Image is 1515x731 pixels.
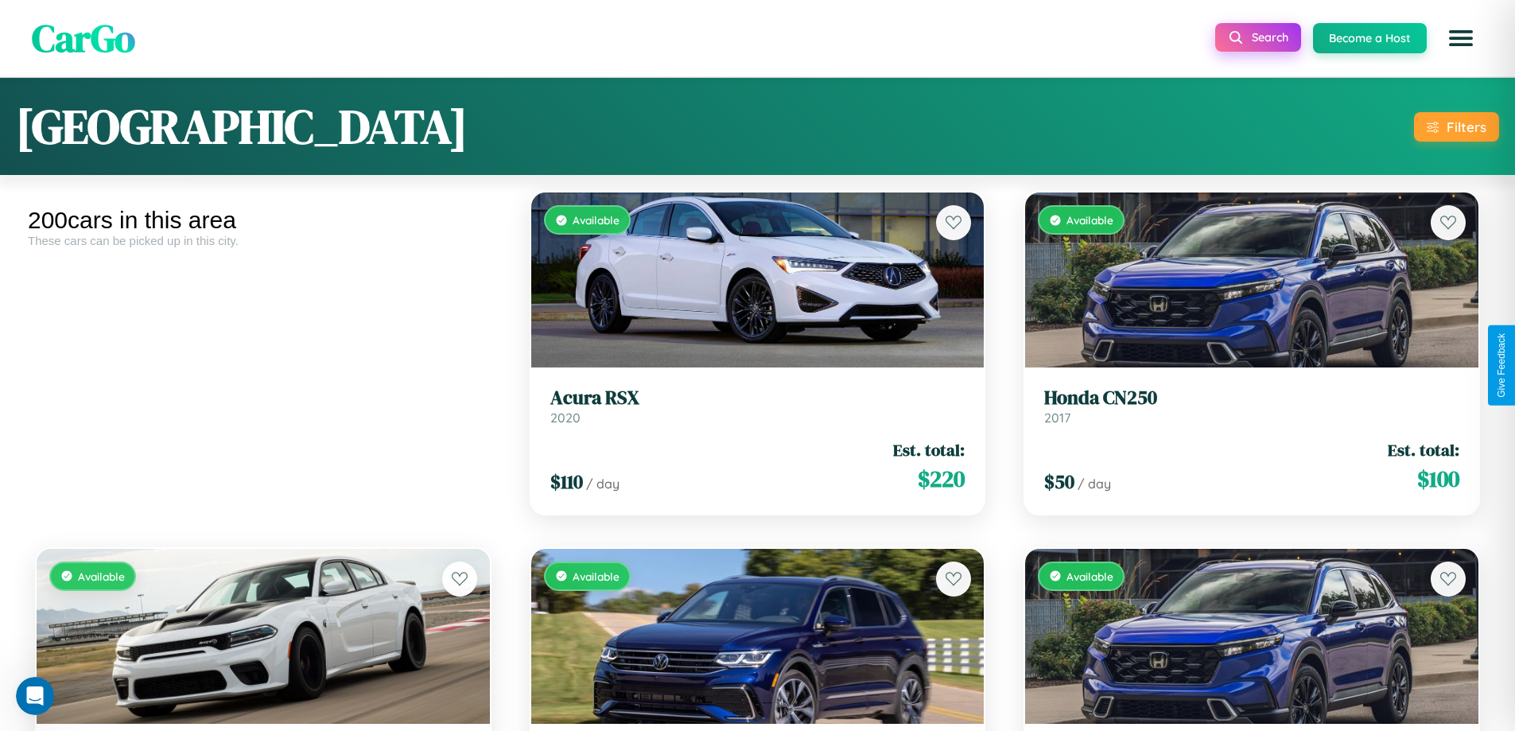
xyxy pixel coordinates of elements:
h3: Acura RSX [550,387,965,410]
div: 200 cars in this area [28,207,499,234]
span: $ 100 [1417,463,1459,495]
span: Available [1066,213,1113,227]
span: / day [1078,476,1111,492]
span: Available [573,570,620,583]
span: Est. total: [893,438,965,461]
span: $ 220 [918,463,965,495]
span: / day [586,476,620,492]
span: CarGo [32,12,135,64]
iframe: Intercom live chat [16,677,54,715]
button: Become a Host [1313,23,1427,53]
a: Acura RSX2020 [550,387,965,426]
button: Search [1215,23,1301,52]
span: Available [573,213,620,227]
span: $ 50 [1044,469,1074,495]
span: 2017 [1044,410,1070,426]
button: Open menu [1439,16,1483,60]
div: Give Feedback [1496,333,1507,398]
h3: Honda CN250 [1044,387,1459,410]
span: $ 110 [550,469,583,495]
span: Est. total: [1388,438,1459,461]
span: 2020 [550,410,581,426]
span: Available [1066,570,1113,583]
div: These cars can be picked up in this city. [28,234,499,247]
h1: [GEOGRAPHIC_DATA] [16,94,468,159]
button: Filters [1414,112,1499,142]
a: Honda CN2502017 [1044,387,1459,426]
span: Available [78,570,125,583]
div: Filters [1447,119,1486,135]
span: Search [1252,30,1288,45]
